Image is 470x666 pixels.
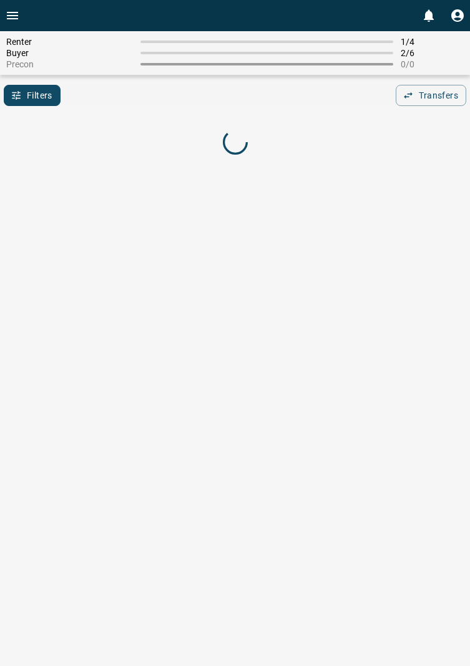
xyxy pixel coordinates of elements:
button: Filters [4,85,61,106]
span: 0 / 0 [401,59,464,69]
span: Renter [6,37,133,47]
button: Transfers [396,85,466,106]
span: 1 / 4 [401,37,464,47]
span: 2 / 6 [401,48,464,58]
span: Precon [6,59,133,69]
button: Profile [445,3,470,28]
span: Buyer [6,48,133,58]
